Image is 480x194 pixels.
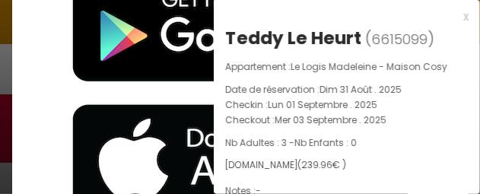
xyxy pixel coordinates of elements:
span: Nb Adultes : 3 - [225,136,357,149]
span: 239.96 [301,158,332,171]
div: Teddy Le Heurt [225,26,361,50]
p: Date de réservation : [225,82,469,97]
span: Le Logis Madeleine - Maison Cosy [291,60,447,73]
span: Mer 03 Septembre . 2025 [275,113,386,126]
p: Appartement : [225,59,469,75]
button: Ouvrir le widget de chat LiveChat [12,6,58,52]
span: ( ) [365,28,434,49]
p: Checkin : [225,97,469,113]
span: Nb Enfants : 0 [294,136,357,149]
span: 6615099 [371,30,428,49]
div: x [214,8,469,26]
p: Checkout : [225,113,469,128]
div: [DOMAIN_NAME] [225,158,469,173]
span: Dim 31 Août . 2025 [319,83,402,96]
span: ( € ) [297,158,346,171]
span: Lun 01 Septembre . 2025 [268,98,377,111]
